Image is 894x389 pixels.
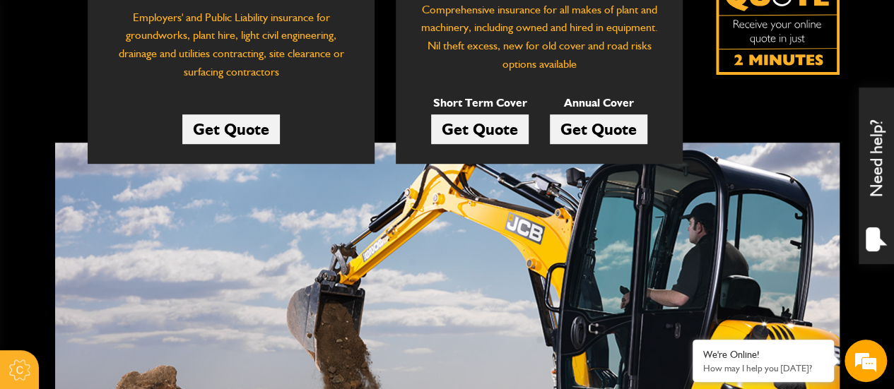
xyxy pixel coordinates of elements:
a: Get Quote [431,114,529,144]
p: Short Term Cover [431,94,529,112]
p: Employers' and Public Liability insurance for groundworks, plant hire, light civil engineering, d... [109,8,353,88]
div: Need help? [859,88,894,264]
div: We're Online! [703,349,823,361]
a: Get Quote [182,114,280,144]
a: Get Quote [550,114,647,144]
p: Comprehensive insurance for all makes of plant and machinery, including owned and hired in equipm... [417,1,661,73]
p: Annual Cover [550,94,647,112]
p: How may I help you today? [703,363,823,373]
